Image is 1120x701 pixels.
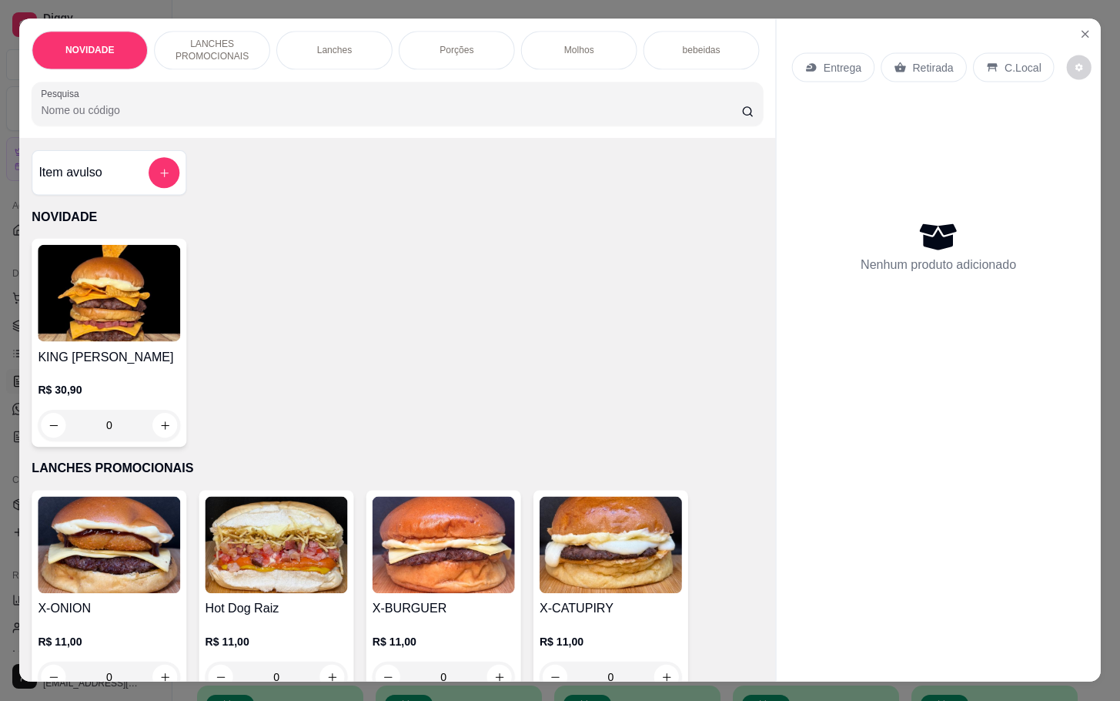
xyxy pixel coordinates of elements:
h4: Hot Dog Raiz [206,600,348,619]
p: R$ 11,00 [373,634,515,649]
p: R$ 11,00 [540,634,682,649]
img: product-image [373,497,515,594]
p: bebeidas [683,45,720,57]
p: Molhos [564,45,594,57]
img: product-image [540,497,682,594]
h4: X-ONION [38,600,180,619]
input: Pesquisa [41,103,741,119]
p: NOVIDADE [32,208,763,226]
p: NOVIDADE [65,45,115,57]
label: Pesquisa [41,88,84,101]
button: decrease-product-quantity [41,414,65,438]
p: LANCHES PROMOCIONAIS [167,39,257,63]
p: R$ 11,00 [38,634,180,649]
h4: KING [PERSON_NAME] [38,348,180,367]
p: Nenhum produto adicionado [861,257,1016,275]
button: Close [1073,22,1098,47]
p: R$ 11,00 [206,634,348,649]
h4: X-CATUPIRY [540,600,682,619]
button: add-separate-item [149,158,179,189]
p: LANCHES PROMOCIONAIS [32,460,763,478]
img: product-image [206,497,348,594]
p: Retirada [912,60,953,75]
h4: Item avulso [38,164,102,183]
p: C.Local [1005,60,1041,75]
p: Entrega [824,60,861,75]
img: product-image [38,497,180,594]
button: increase-product-quantity [152,414,177,438]
p: R$ 30,90 [38,383,180,398]
p: Lanches [317,45,353,57]
p: Porções [440,45,473,57]
button: decrease-product-quantity [1067,55,1092,80]
img: product-image [38,246,180,343]
h4: X-BURGUER [373,600,515,619]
